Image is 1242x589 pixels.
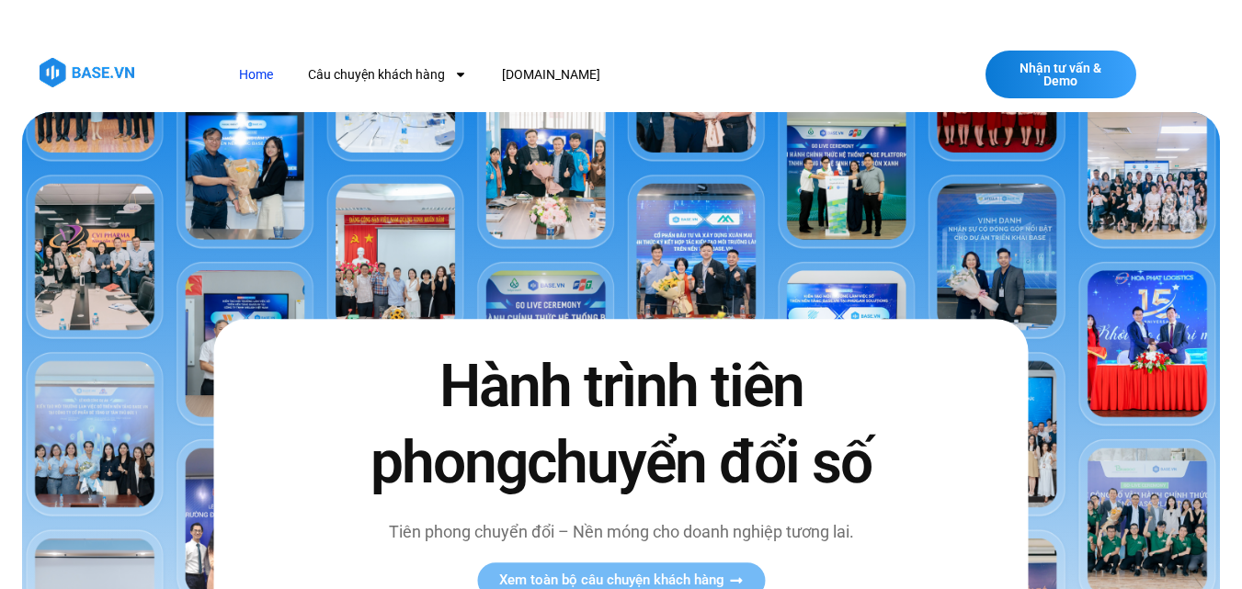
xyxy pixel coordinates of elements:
[1004,62,1118,87] span: Nhận tư vấn & Demo
[527,428,872,497] span: chuyển đổi số
[986,51,1136,98] a: Nhận tư vấn & Demo
[225,58,287,92] a: Home
[355,519,886,544] p: Tiên phong chuyển đổi – Nền móng cho doanh nghiệp tương lai.
[499,573,724,587] span: Xem toàn bộ câu chuyện khách hàng
[294,58,481,92] a: Câu chuyện khách hàng
[488,58,614,92] a: [DOMAIN_NAME]
[355,348,886,501] h2: Hành trình tiên phong
[225,58,886,92] nav: Menu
